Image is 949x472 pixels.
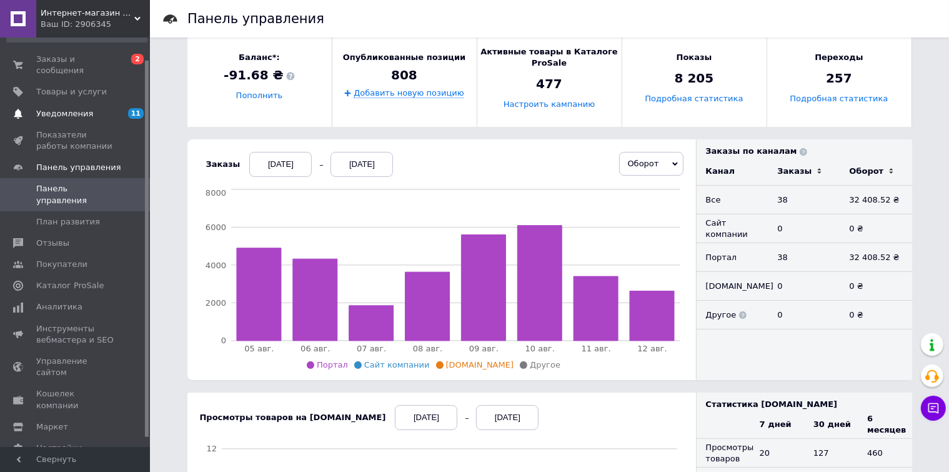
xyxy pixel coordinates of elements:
span: Оборот [628,159,659,168]
td: 38 [768,243,840,272]
th: 30 дней [804,410,858,439]
span: Интернет-магазин "Фотообои" [41,8,134,19]
th: 6 месяцев [858,410,912,439]
span: Опубликованные позиции [343,52,465,63]
span: Кошелек компании [36,388,116,411]
span: Переходы [815,52,863,63]
span: 8 205 [675,70,714,88]
td: 0 [768,214,840,243]
div: Ваш ID: 2906345 [41,19,150,30]
td: 460 [858,439,912,468]
a: Пополнить [236,91,283,101]
tspan: 2000 [205,298,226,308]
span: Отзывы [36,238,69,249]
tspan: 12 [206,444,217,454]
div: Заказы по каналам [706,146,912,157]
span: 808 [391,66,417,84]
span: Маркет [36,421,68,433]
button: Чат с покупателем [921,396,946,421]
a: Настроить кампанию [504,100,595,109]
span: Баланс*: [224,52,295,63]
td: 32 408.52 ₴ [840,243,912,272]
span: 2 [131,54,144,64]
tspan: 07 авг. [357,344,386,353]
tspan: 11 авг. [581,344,610,353]
tspan: 6000 [205,223,226,232]
div: [DATE] [476,405,539,430]
td: Канал [697,157,768,186]
h1: Панель управления [187,11,324,26]
td: [DOMAIN_NAME] [697,272,768,301]
span: Заказы и сообщения [36,54,116,76]
tspan: 12 авг. [637,344,667,353]
td: Все [697,186,768,214]
span: План развития [36,216,100,228]
td: Сайт компании [697,214,768,243]
div: Заказы [206,159,241,170]
a: Подробная статистика [790,94,888,104]
span: Настройки [36,443,82,454]
tspan: 4000 [205,261,226,270]
th: 7 дней [750,410,804,439]
tspan: 05 авг. [244,344,274,353]
a: Подробная статистика [645,94,743,104]
tspan: 06 авг. [301,344,330,353]
div: Статистика [DOMAIN_NAME] [706,399,912,410]
span: Активные товары в Каталоге ProSale [477,46,622,69]
td: 0 ₴ [840,272,912,301]
span: Аналитика [36,301,82,313]
span: Каталог ProSale [36,280,104,291]
span: Портал [317,360,348,369]
tspan: 10 авг. [525,344,554,353]
tspan: 8000 [205,188,226,198]
div: Просмотры товаров на [DOMAIN_NAME] [200,412,386,423]
tspan: 08 авг. [412,344,442,353]
span: Уведомления [36,108,93,119]
tspan: 0 [221,336,226,346]
span: Товары и услуги [36,86,107,98]
td: 38 [768,186,840,214]
div: Оборот [850,166,884,177]
td: 0 [768,272,840,301]
td: 0 ₴ [840,214,912,243]
span: Панель управления [36,162,121,173]
span: Покупатели [36,259,87,270]
td: Другое [697,301,768,329]
td: 0 ₴ [840,301,912,329]
div: Заказы [778,166,812,177]
span: Инструменты вебмастера и SEO [36,323,116,346]
span: Показы [677,52,712,63]
td: Просмотры товаров [697,439,750,468]
span: 477 [536,76,562,93]
span: Управление сайтом [36,356,116,378]
td: Портал [697,243,768,272]
td: 0 [768,301,840,329]
span: -91.68 ₴ [224,67,295,84]
a: Добавить новую позицию [354,88,464,98]
span: Сайт компании [364,360,430,369]
td: 127 [804,439,858,468]
div: [DATE] [249,152,312,177]
span: Показатели работы компании [36,129,116,152]
tspan: 09 авг. [469,344,498,353]
div: [DATE] [330,152,393,177]
span: 257 [826,70,852,88]
span: 11 [128,108,144,119]
td: 20 [750,439,804,468]
span: Другое [530,360,560,369]
div: [DATE] [395,405,457,430]
span: Панель управления [36,183,116,206]
td: 32 408.52 ₴ [840,186,912,214]
span: [DOMAIN_NAME] [446,360,514,369]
